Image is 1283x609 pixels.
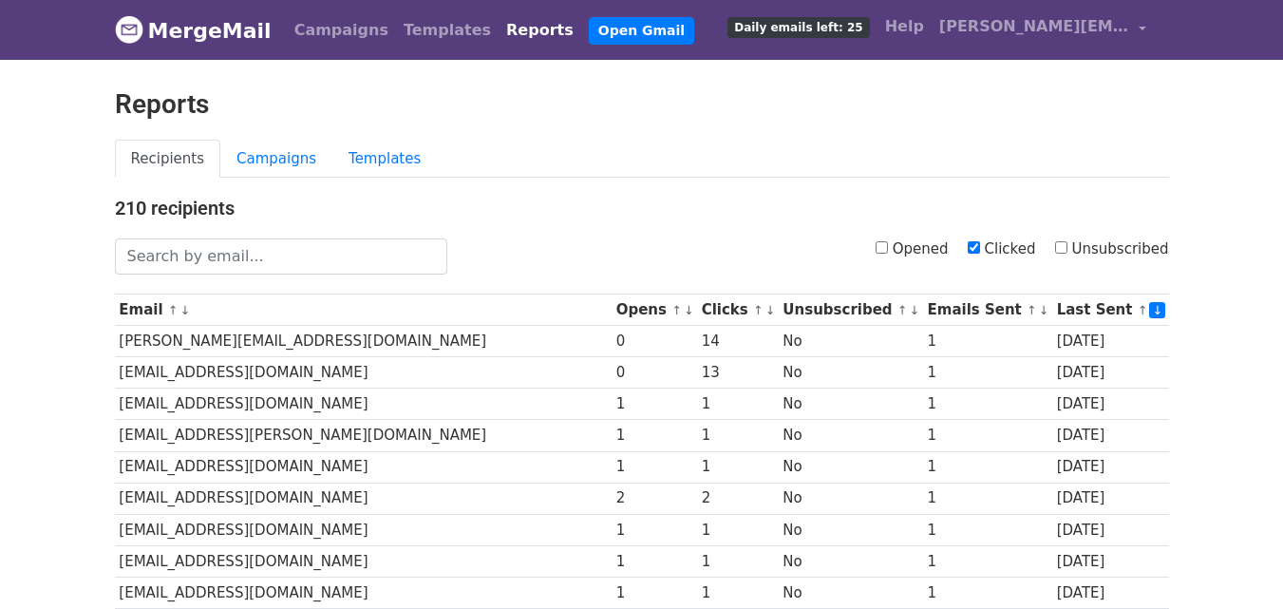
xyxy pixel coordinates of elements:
[115,140,221,179] a: Recipients
[923,420,1052,451] td: 1
[612,577,697,608] td: 1
[612,389,697,420] td: 1
[1138,303,1148,317] a: ↑
[180,303,191,317] a: ↓
[779,451,923,483] td: No
[1052,514,1169,545] td: [DATE]
[753,303,764,317] a: ↑
[115,357,612,389] td: [EMAIL_ADDRESS][DOMAIN_NAME]
[115,88,1169,121] h2: Reports
[1039,303,1049,317] a: ↓
[115,514,612,545] td: [EMAIL_ADDRESS][DOMAIN_NAME]
[779,545,923,577] td: No
[877,8,932,46] a: Help
[910,303,920,317] a: ↓
[968,241,980,254] input: Clicked
[671,303,682,317] a: ↑
[115,577,612,608] td: [EMAIL_ADDRESS][DOMAIN_NAME]
[1027,303,1037,317] a: ↑
[923,483,1052,514] td: 1
[1052,545,1169,577] td: [DATE]
[779,389,923,420] td: No
[1052,326,1169,357] td: [DATE]
[684,303,694,317] a: ↓
[1052,483,1169,514] td: [DATE]
[332,140,437,179] a: Templates
[697,577,779,608] td: 1
[612,451,697,483] td: 1
[697,420,779,451] td: 1
[697,389,779,420] td: 1
[779,577,923,608] td: No
[923,545,1052,577] td: 1
[115,238,447,275] input: Search by email...
[115,15,143,44] img: MergeMail logo
[612,545,697,577] td: 1
[168,303,179,317] a: ↑
[115,389,612,420] td: [EMAIL_ADDRESS][DOMAIN_NAME]
[779,326,923,357] td: No
[932,8,1154,52] a: [PERSON_NAME][EMAIL_ADDRESS][DOMAIN_NAME]
[876,241,888,254] input: Opened
[499,11,581,49] a: Reports
[697,326,779,357] td: 14
[1052,295,1169,326] th: Last Sent
[765,303,776,317] a: ↓
[220,140,332,179] a: Campaigns
[1052,577,1169,608] td: [DATE]
[1149,302,1165,318] a: ↓
[779,357,923,389] td: No
[1052,389,1169,420] td: [DATE]
[779,420,923,451] td: No
[612,420,697,451] td: 1
[612,295,697,326] th: Opens
[923,357,1052,389] td: 1
[697,483,779,514] td: 2
[612,514,697,545] td: 1
[697,451,779,483] td: 1
[1055,238,1169,260] label: Unsubscribed
[779,483,923,514] td: No
[923,451,1052,483] td: 1
[968,238,1036,260] label: Clicked
[115,295,612,326] th: Email
[923,389,1052,420] td: 1
[1052,357,1169,389] td: [DATE]
[396,11,499,49] a: Templates
[1055,241,1067,254] input: Unsubscribed
[923,326,1052,357] td: 1
[115,326,612,357] td: [PERSON_NAME][EMAIL_ADDRESS][DOMAIN_NAME]
[697,357,779,389] td: 13
[589,17,694,45] a: Open Gmail
[697,295,779,326] th: Clicks
[939,15,1129,38] span: [PERSON_NAME][EMAIL_ADDRESS][DOMAIN_NAME]
[923,295,1052,326] th: Emails Sent
[1052,420,1169,451] td: [DATE]
[897,303,908,317] a: ↑
[612,326,697,357] td: 0
[1052,451,1169,483] td: [DATE]
[779,295,923,326] th: Unsubscribed
[115,483,612,514] td: [EMAIL_ADDRESS][DOMAIN_NAME]
[287,11,396,49] a: Campaigns
[115,451,612,483] td: [EMAIL_ADDRESS][DOMAIN_NAME]
[923,514,1052,545] td: 1
[779,514,923,545] td: No
[697,545,779,577] td: 1
[876,238,949,260] label: Opened
[727,17,869,38] span: Daily emails left: 25
[115,420,612,451] td: [EMAIL_ADDRESS][PERSON_NAME][DOMAIN_NAME]
[115,545,612,577] td: [EMAIL_ADDRESS][DOMAIN_NAME]
[612,357,697,389] td: 0
[923,577,1052,608] td: 1
[115,10,272,50] a: MergeMail
[720,8,877,46] a: Daily emails left: 25
[612,483,697,514] td: 2
[697,514,779,545] td: 1
[115,197,1169,219] h4: 210 recipients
